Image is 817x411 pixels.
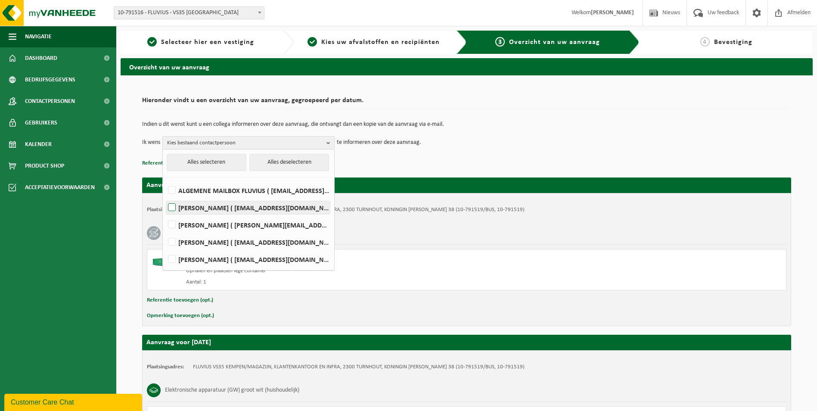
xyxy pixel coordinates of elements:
strong: Plaatsingsadres: [147,364,184,370]
div: Aantal: 1 [186,279,501,286]
span: 10-791516 - FLUVIUS - VS35 KEMPEN [114,7,264,19]
span: Bedrijfsgegevens [25,69,75,90]
p: Ik wens [142,136,160,149]
span: Gebruikers [25,112,57,134]
label: [PERSON_NAME] ( [EMAIL_ADDRESS][DOMAIN_NAME] ) [166,236,330,249]
button: Opmerking toevoegen (opt.) [147,310,214,321]
span: Acceptatievoorwaarden [25,177,95,198]
span: Kies bestaand contactpersoon [167,137,323,149]
td: FLUVIUS VS35 KEMPEN/MAGAZIJN, KLANTENKANTOOR EN INFRA, 2300 TURNHOUT, KONINGIN [PERSON_NAME] 38 (... [193,364,525,371]
iframe: chat widget [4,392,144,411]
span: 4 [700,37,710,47]
strong: [PERSON_NAME] [591,9,634,16]
button: Referentie toevoegen (opt.) [142,158,208,169]
span: Navigatie [25,26,52,47]
label: [PERSON_NAME] ( [PERSON_NAME][EMAIL_ADDRESS][DOMAIN_NAME] ) [166,218,330,231]
a: 1Selecteer hier een vestiging [125,37,276,47]
h3: Elektronische apparatuur (GW) groot wit (huishoudelijk) [165,383,299,397]
span: Kies uw afvalstoffen en recipiënten [321,39,440,46]
img: HK-XC-20-GN-00.png [152,254,177,267]
strong: Plaatsingsadres: [147,207,184,212]
span: Selecteer hier een vestiging [161,39,254,46]
label: ALGEMENE MAILBOX FLUVIUS ( [EMAIL_ADDRESS][DOMAIN_NAME] ) [166,184,330,197]
span: Overzicht van uw aanvraag [509,39,600,46]
button: Kies bestaand contactpersoon [162,136,335,149]
p: te informeren over deze aanvraag. [337,136,421,149]
p: Indien u dit wenst kunt u een collega informeren over deze aanvraag, die ontvangt dan een kopie v... [142,121,791,128]
div: Ophalen en plaatsen lege container [186,268,501,274]
span: 3 [495,37,505,47]
span: 1 [147,37,157,47]
span: Contactpersonen [25,90,75,112]
span: 10-791516 - FLUVIUS - VS35 KEMPEN [114,6,264,19]
span: Dashboard [25,47,57,69]
strong: Aanvraag voor [DATE] [146,339,211,346]
td: FLUVIUS VS35 KEMPEN/MAGAZIJN, KLANTENKANTOOR EN INFRA, 2300 TURNHOUT, KONINGIN [PERSON_NAME] 38 (... [193,206,525,213]
button: Referentie toevoegen (opt.) [147,295,213,306]
h2: Hieronder vindt u een overzicht van uw aanvraag, gegroepeerd per datum. [142,97,791,109]
h2: Overzicht van uw aanvraag [121,58,813,75]
button: Alles deselecteren [249,154,329,171]
a: 2Kies uw afvalstoffen en recipiënten [298,37,450,47]
button: Alles selecteren [167,154,246,171]
span: Kalender [25,134,52,155]
span: Bevestiging [714,39,752,46]
span: 2 [308,37,317,47]
label: [PERSON_NAME] ( [EMAIL_ADDRESS][DOMAIN_NAME] ) [166,253,330,266]
strong: Aanvraag voor [DATE] [146,182,211,189]
label: [PERSON_NAME] ( [EMAIL_ADDRESS][DOMAIN_NAME] ) [166,201,330,214]
span: Product Shop [25,155,64,177]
